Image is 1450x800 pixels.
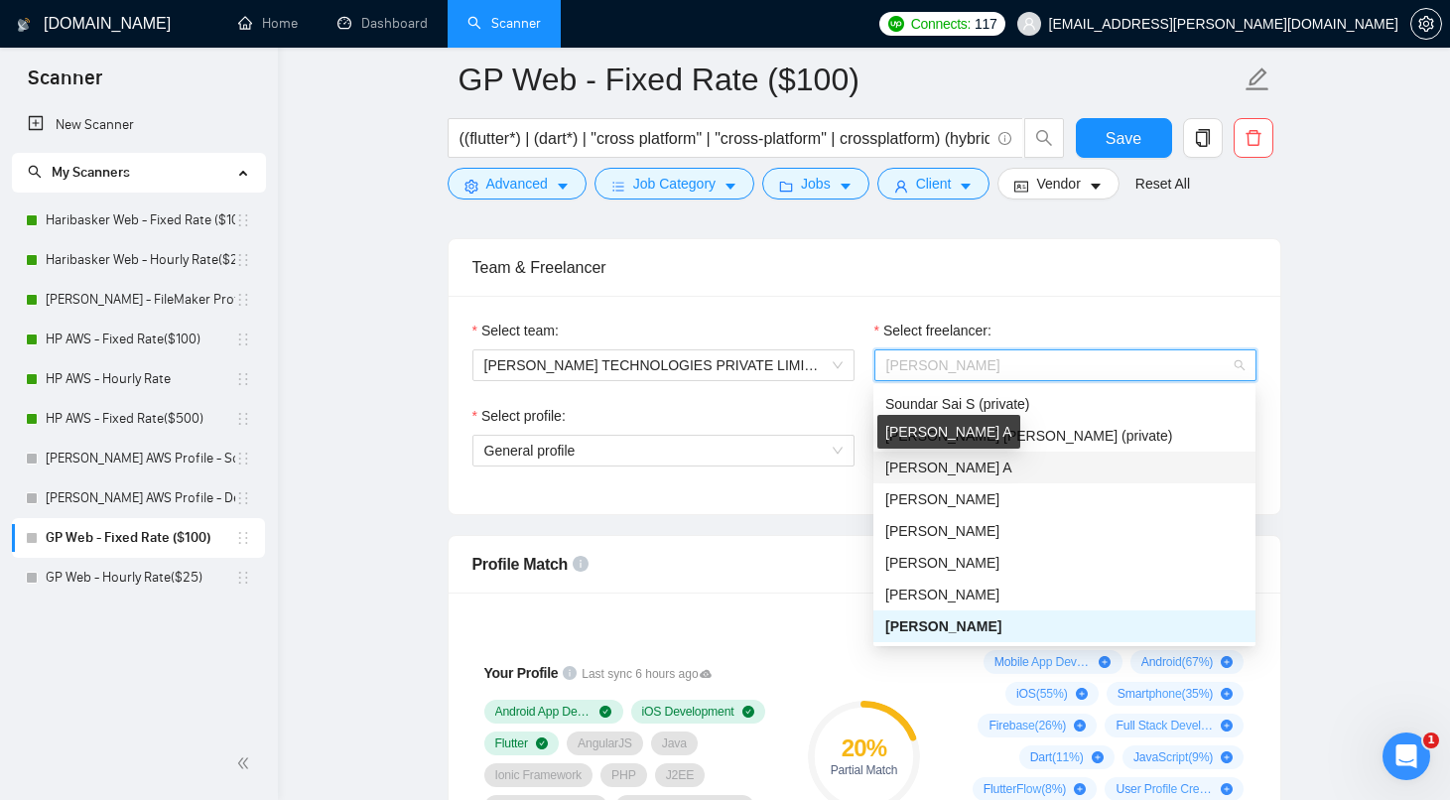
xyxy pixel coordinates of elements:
span: check-circle [536,737,548,749]
iframe: Intercom live chat [1383,733,1430,780]
div: 20 % [808,736,920,760]
span: General profile [484,436,843,466]
span: plus-circle [1221,783,1233,795]
a: searchScanner [467,15,541,32]
span: plus-circle [1221,751,1233,763]
span: Last sync 6 hours ago [582,665,712,684]
span: [PERSON_NAME] [885,587,999,602]
img: logo [17,9,31,41]
li: GP Web - Hourly Rate($25) [12,558,265,598]
li: New Scanner [12,105,265,145]
span: holder [235,530,251,546]
span: Firebase ( 26 %) [989,718,1066,733]
a: HP AWS - Hourly Rate [46,359,235,399]
li: Haribasker Web - Hourly Rate($25) [12,240,265,280]
span: My Scanners [52,164,130,181]
span: holder [235,332,251,347]
span: edit [1245,67,1270,92]
span: Connects: [911,13,971,35]
span: Jobs [801,173,831,195]
span: Client [916,173,952,195]
button: delete [1234,118,1273,158]
span: holder [235,252,251,268]
button: copy [1183,118,1223,158]
span: folder [779,179,793,194]
span: Your Profile [484,665,559,681]
span: Dart ( 11 %) [1030,749,1084,765]
span: Vendor [1036,173,1080,195]
span: PHP [611,767,636,783]
label: Select team: [472,320,559,341]
a: homeHome [238,15,298,32]
span: Mobile App Development ( 82 %) [994,654,1092,670]
img: upwork-logo.png [888,16,904,32]
span: Scanner [12,64,118,105]
li: HP AWS - Fixed Rate($500) [12,399,265,439]
span: iOS Development [642,704,734,720]
span: holder [235,371,251,387]
span: idcard [1014,179,1028,194]
span: Advanced [486,173,548,195]
span: My Scanners [28,164,130,181]
span: caret-down [556,179,570,194]
input: Scanner name... [459,55,1241,104]
li: Hariprasad AWS Profile - DevOps [12,478,265,518]
a: HP AWS - Fixed Rate($100) [46,320,235,359]
span: Android App Development [495,704,593,720]
span: setting [1411,16,1441,32]
span: search [1025,129,1063,147]
span: JavaScript ( 9 %) [1133,749,1213,765]
a: [PERSON_NAME] AWS Profile - Solutions Architect [46,439,235,478]
span: holder [235,411,251,427]
span: [PERSON_NAME] [885,555,999,571]
div: Team & Freelancer [472,239,1256,296]
span: check-circle [599,706,611,718]
span: Ionic Framework [495,767,583,783]
span: Select profile: [481,405,566,427]
span: double-left [236,753,256,773]
li: GP Web - Fixed Rate ($100) [12,518,265,558]
a: Reset All [1135,173,1190,195]
input: Search Freelance Jobs... [460,126,989,151]
span: info-circle [998,132,1011,145]
span: holder [235,570,251,586]
span: [PERSON_NAME] [885,491,999,507]
span: Full Stack Development ( 13 %) [1116,718,1213,733]
button: userClientcaret-down [877,168,990,200]
label: Select freelancer: [874,320,991,341]
a: GP Web - Hourly Rate($25) [46,558,235,598]
span: copy [1184,129,1222,147]
span: Smartphone ( 35 %) [1118,686,1213,702]
span: caret-down [839,179,853,194]
span: 117 [975,13,996,35]
span: J2EE [666,767,694,783]
button: folderJobscaret-down [762,168,869,200]
span: Java [662,735,687,751]
button: settingAdvancedcaret-down [448,168,587,200]
span: delete [1235,129,1272,147]
a: [PERSON_NAME] - FileMaker Profile [46,280,235,320]
span: holder [235,490,251,506]
span: holder [235,212,251,228]
span: Flutter [495,735,528,751]
span: info-circle [563,666,577,680]
span: Save [1106,126,1141,151]
li: Koushik - FileMaker Profile [12,280,265,320]
a: New Scanner [28,105,249,145]
li: Haribasker Web - Fixed Rate ($100) [12,200,265,240]
span: [PERSON_NAME] [886,357,1000,373]
span: info-circle [573,556,589,572]
span: [PERSON_NAME] A [885,460,1012,475]
a: Haribasker Web - Fixed Rate ($100) [46,200,235,240]
a: Haribasker Web - Hourly Rate($25) [46,240,235,280]
span: 1 [1423,733,1439,748]
span: AngularJS [578,735,632,751]
button: barsJob Categorycaret-down [594,168,754,200]
span: plus-circle [1221,720,1233,732]
span: caret-down [1089,179,1103,194]
span: plus-circle [1099,656,1111,668]
span: Job Category [633,173,716,195]
span: search [28,165,42,179]
span: plus-circle [1221,688,1233,700]
button: setting [1410,8,1442,40]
